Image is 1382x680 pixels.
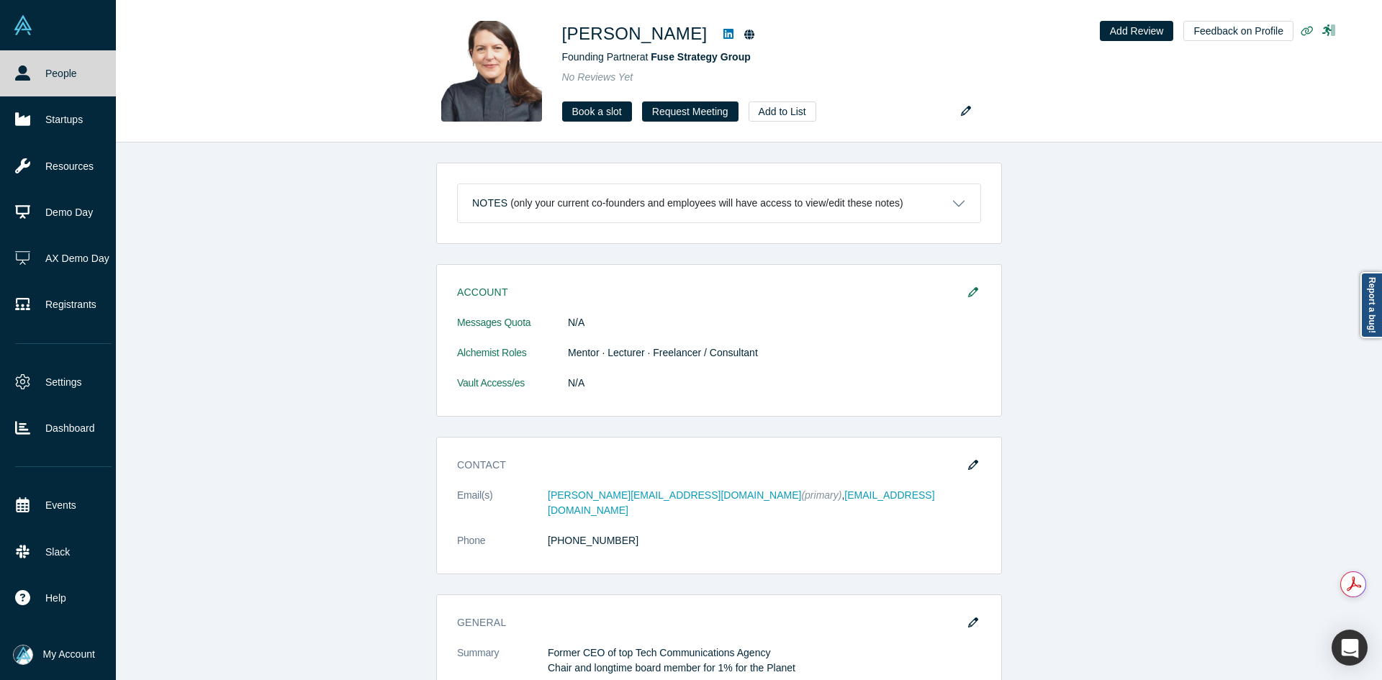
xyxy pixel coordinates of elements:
h1: [PERSON_NAME] [562,21,708,47]
img: Mia Scott's Account [13,645,33,665]
button: My Account [13,645,95,665]
button: Add to List [749,101,816,122]
a: [PERSON_NAME][EMAIL_ADDRESS][DOMAIN_NAME] [548,489,801,501]
span: Help [45,591,66,606]
button: Feedback on Profile [1183,21,1293,41]
dt: Phone [457,533,548,563]
h3: Contact [457,458,961,473]
img: Alchemist Vault Logo [13,15,33,35]
a: [PHONE_NUMBER] [548,535,638,546]
dd: , [548,488,981,518]
span: (primary) [801,489,841,501]
button: Notes (only your current co-founders and employees will have access to view/edit these notes) [458,184,980,222]
dt: Email(s) [457,488,548,533]
span: Founding Partner at [562,51,751,63]
p: (only your current co-founders and employees will have access to view/edit these notes) [510,197,903,209]
a: Report a bug! [1360,272,1382,338]
button: Request Meeting [642,101,739,122]
dd: Mentor · Lecturer · Freelancer / Consultant [568,345,981,361]
button: Add Review [1100,21,1174,41]
a: Fuse Strategy Group [651,51,750,63]
a: Book a slot [562,101,632,122]
h3: Account [457,285,961,300]
dt: Vault Access/es [457,376,568,406]
dt: Alchemist Roles [457,345,568,376]
p: Former CEO of top Tech Communications Agency Chair and longtime board member for 1% for the Planet [548,645,981,676]
h3: General [457,615,961,630]
dd: N/A [568,315,981,330]
dt: Messages Quota [457,315,568,345]
img: Elizabeth McNichols's Profile Image [441,21,542,122]
dd: N/A [568,376,981,391]
span: No Reviews Yet [562,71,633,83]
span: My Account [43,647,95,662]
h3: Notes [472,196,507,211]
